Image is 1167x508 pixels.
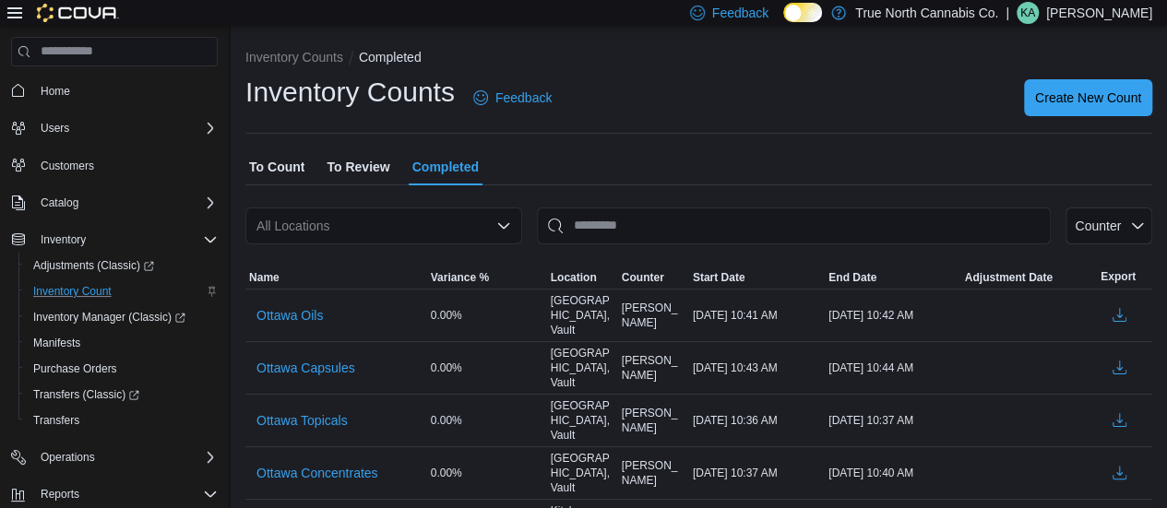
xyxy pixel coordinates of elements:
button: Ottawa Concentrates [249,459,386,487]
div: 0.00% [427,409,547,431]
button: Catalog [33,192,86,214]
div: [DATE] 10:37 AM [825,409,960,431]
p: [PERSON_NAME] [1046,2,1152,24]
span: Purchase Orders [26,358,218,380]
div: [DATE] 10:44 AM [825,357,960,379]
span: Users [33,117,218,139]
span: Inventory [41,232,86,247]
button: Reports [33,483,87,505]
span: To Count [249,148,304,185]
button: Completed [359,50,422,65]
button: Home [4,77,225,104]
span: Operations [33,446,218,468]
button: Create New Count [1024,79,1152,116]
nav: An example of EuiBreadcrumbs [245,48,1152,70]
a: Home [33,80,77,102]
span: To Review [327,148,389,185]
a: Adjustments (Classic) [26,254,161,277]
span: Reports [41,487,79,502]
span: KA [1020,2,1035,24]
p: | [1006,2,1009,24]
div: Katie Augi [1017,2,1039,24]
span: Counter [622,270,664,285]
span: Inventory [33,229,218,251]
button: Users [33,117,77,139]
img: Cova [37,4,119,22]
span: Home [41,84,70,99]
a: Customers [33,155,101,177]
span: Customers [33,154,218,177]
button: Operations [4,444,225,470]
span: End Date [828,270,876,285]
div: 0.00% [427,357,547,379]
a: Manifests [26,332,88,354]
a: Transfers (Classic) [18,382,225,408]
div: [DATE] 10:36 AM [689,409,825,431]
span: Inventory Manager (Classic) [26,306,218,328]
span: Transfers [33,413,79,428]
span: Adjustment Date [965,270,1053,285]
button: Manifests [18,330,225,356]
div: [DATE] 10:42 AM [825,304,960,326]
div: [DATE] 10:40 AM [825,462,960,484]
span: Users [41,121,69,136]
div: [GEOGRAPHIC_DATA], Vault [547,289,618,341]
span: Manifests [33,336,80,350]
h1: Inventory Counts [245,74,455,111]
button: Users [4,115,225,141]
a: Inventory Manager (Classic) [26,306,193,328]
span: Location [551,270,597,285]
button: Start Date [689,266,825,289]
button: Operations [33,446,102,468]
span: Export [1101,269,1136,284]
button: Catalog [4,190,225,216]
span: Purchase Orders [33,361,117,376]
span: Ottawa Capsules [256,359,355,377]
button: Purchase Orders [18,356,225,382]
a: Inventory Count [26,280,119,302]
button: Inventory Counts [245,50,343,65]
a: Adjustments (Classic) [18,253,225,278]
button: Customers [4,152,225,179]
span: Inventory Manager (Classic) [33,310,185,325]
button: Location [547,266,618,289]
span: Counter [1075,219,1121,233]
a: Inventory Manager (Classic) [18,304,225,330]
span: Ottawa Concentrates [256,464,378,482]
span: [PERSON_NAME] [622,406,685,435]
span: Catalog [33,192,218,214]
button: Variance % [427,266,547,289]
button: Adjustment Date [961,266,1097,289]
span: [PERSON_NAME] [622,458,685,488]
div: 0.00% [427,462,547,484]
span: Operations [41,450,95,465]
div: [DATE] 10:37 AM [689,462,825,484]
button: Name [245,266,427,289]
button: Ottawa Oils [249,301,330,329]
span: Ottawa Oils [256,306,323,325]
button: Inventory [4,227,225,253]
div: [GEOGRAPHIC_DATA], Vault [547,447,618,499]
a: Transfers [26,409,87,431]
span: Transfers (Classic) [33,387,139,402]
div: 0.00% [427,304,547,326]
span: Variance % [431,270,489,285]
button: Counter [618,266,689,289]
span: [PERSON_NAME] [622,301,685,330]
span: Inventory Count [33,284,112,299]
a: Transfers (Classic) [26,384,147,406]
button: Reports [4,481,225,507]
a: Feedback [466,79,559,116]
div: [DATE] 10:43 AM [689,357,825,379]
button: Inventory [33,229,93,251]
input: Dark Mode [783,3,822,22]
span: Dark Mode [783,22,784,23]
span: Start Date [693,270,745,285]
span: Completed [412,148,479,185]
input: This is a search bar. After typing your query, hit enter to filter the results lower in the page. [537,207,1051,244]
button: Inventory Count [18,278,225,304]
button: Open list of options [496,219,511,233]
button: Counter [1066,207,1152,244]
span: Catalog [41,195,78,210]
div: [GEOGRAPHIC_DATA], Vault [547,342,618,394]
